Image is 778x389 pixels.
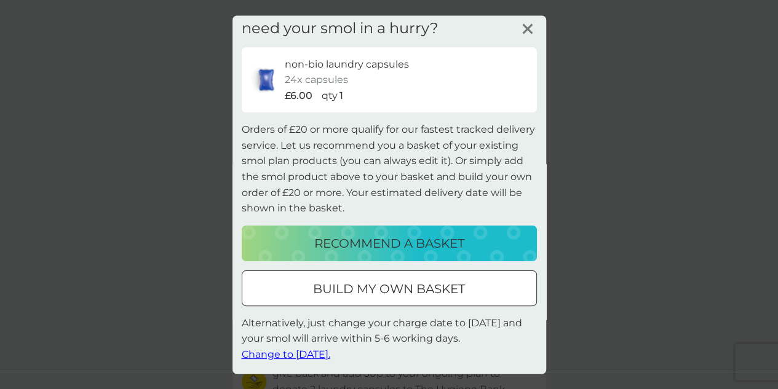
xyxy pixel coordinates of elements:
[314,233,464,253] p: recommend a basket
[242,270,537,305] button: build my own basket
[242,225,537,261] button: recommend a basket
[242,19,439,37] h3: need your smol in a hurry?
[339,87,343,103] p: 1
[285,72,348,88] p: 24x capsules
[242,122,537,216] p: Orders of £20 or more qualify for our fastest tracked delivery service. Let us recommend you a ba...
[322,87,338,103] p: qty
[285,56,409,72] p: non-bio laundry capsules
[285,87,312,103] p: £6.00
[242,348,330,360] span: Change to [DATE].
[242,315,537,362] p: Alternatively, just change your charge date to [DATE] and your smol will arrive within 5-6 workin...
[313,278,465,298] p: build my own basket
[242,347,330,363] button: Change to [DATE].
